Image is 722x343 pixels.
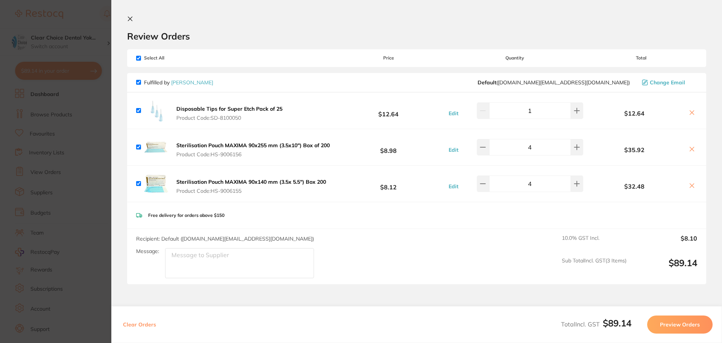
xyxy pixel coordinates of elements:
b: $32.48 [585,183,684,190]
span: Select All [136,55,211,61]
p: Free delivery for orders above $150 [148,213,224,218]
button: Sterilisation Pouch MAXIMA 90x140 mm (3.5x 5.5") Box 200 Product Code:HS-9006155 [174,178,328,194]
img: c3VvMmNpcg [144,135,168,159]
b: $12.64 [585,110,684,117]
button: Clear Orders [121,316,158,334]
b: Default [478,79,496,86]
span: Total [585,55,697,61]
a: [PERSON_NAME] [171,79,213,86]
b: $8.98 [332,140,444,154]
label: Message: [136,248,159,255]
b: Sterilisation Pouch MAXIMA 90x255 mm (3.5x10") Box of 200 [176,142,330,149]
button: Edit [446,146,461,153]
button: Disposable Tips for Super Etch Pack of 25 Product Code:SD-8100050 [174,105,285,121]
h2: Review Orders [127,30,706,42]
b: Sterilisation Pouch MAXIMA 90x140 mm (3.5x 5.5") Box 200 [176,178,326,185]
button: Change Email [640,79,697,86]
b: $12.64 [332,104,444,117]
button: Sterilisation Pouch MAXIMA 90x255 mm (3.5x10") Box of 200 Product Code:HS-9006156 [174,142,332,158]
span: Product Code: HS-9006156 [176,151,330,157]
span: Change Email [650,79,685,85]
span: Price [332,55,444,61]
span: Product Code: SD-8100050 [176,115,282,121]
span: Quantity [445,55,585,61]
span: Sub Total Incl. GST ( 3 Items) [562,258,626,278]
b: $89.14 [603,317,631,329]
b: $8.12 [332,177,444,191]
b: Disposable Tips for Super Etch Pack of 25 [176,105,282,112]
button: Edit [446,183,461,190]
button: Edit [446,110,461,117]
span: 10.0 % GST Incl. [562,235,626,252]
output: $8.10 [633,235,697,252]
span: Recipient: Default ( [DOMAIN_NAME][EMAIL_ADDRESS][DOMAIN_NAME] ) [136,235,314,242]
b: $35.92 [585,146,684,153]
p: Fulfilled by [144,79,213,85]
img: dXdzNWJjNg [144,172,168,196]
span: Total Incl. GST [561,320,631,328]
button: Preview Orders [647,316,713,334]
span: customer.care@henryschein.com.au [478,79,630,85]
span: Product Code: HS-9006155 [176,188,326,194]
img: eGg5OG10ZQ [144,99,168,123]
output: $89.14 [633,258,697,278]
